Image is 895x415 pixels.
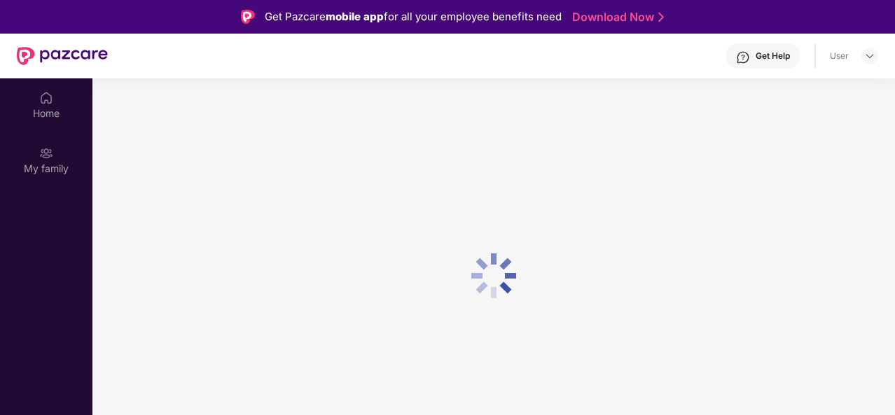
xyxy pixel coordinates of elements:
div: Get Pazcare for all your employee benefits need [265,8,562,25]
strong: mobile app [326,10,384,23]
img: svg+xml;base64,PHN2ZyBpZD0iSG9tZSIgeG1sbnM9Imh0dHA6Ly93d3cudzMub3JnLzIwMDAvc3ZnIiB3aWR0aD0iMjAiIG... [39,91,53,105]
div: Get Help [756,50,790,62]
img: svg+xml;base64,PHN2ZyBpZD0iRHJvcGRvd24tMzJ4MzIiIHhtbG5zPSJodHRwOi8vd3d3LnczLm9yZy8yMDAwL3N2ZyIgd2... [864,50,875,62]
div: User [830,50,849,62]
img: svg+xml;base64,PHN2ZyB3aWR0aD0iMjAiIGhlaWdodD0iMjAiIHZpZXdCb3g9IjAgMCAyMCAyMCIgZmlsbD0ibm9uZSIgeG... [39,146,53,160]
img: Stroke [658,10,664,24]
a: Download Now [572,10,660,24]
img: Logo [241,10,255,24]
img: svg+xml;base64,PHN2ZyBpZD0iSGVscC0zMngzMiIgeG1sbnM9Imh0dHA6Ly93d3cudzMub3JnLzIwMDAvc3ZnIiB3aWR0aD... [736,50,750,64]
img: New Pazcare Logo [17,47,108,65]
